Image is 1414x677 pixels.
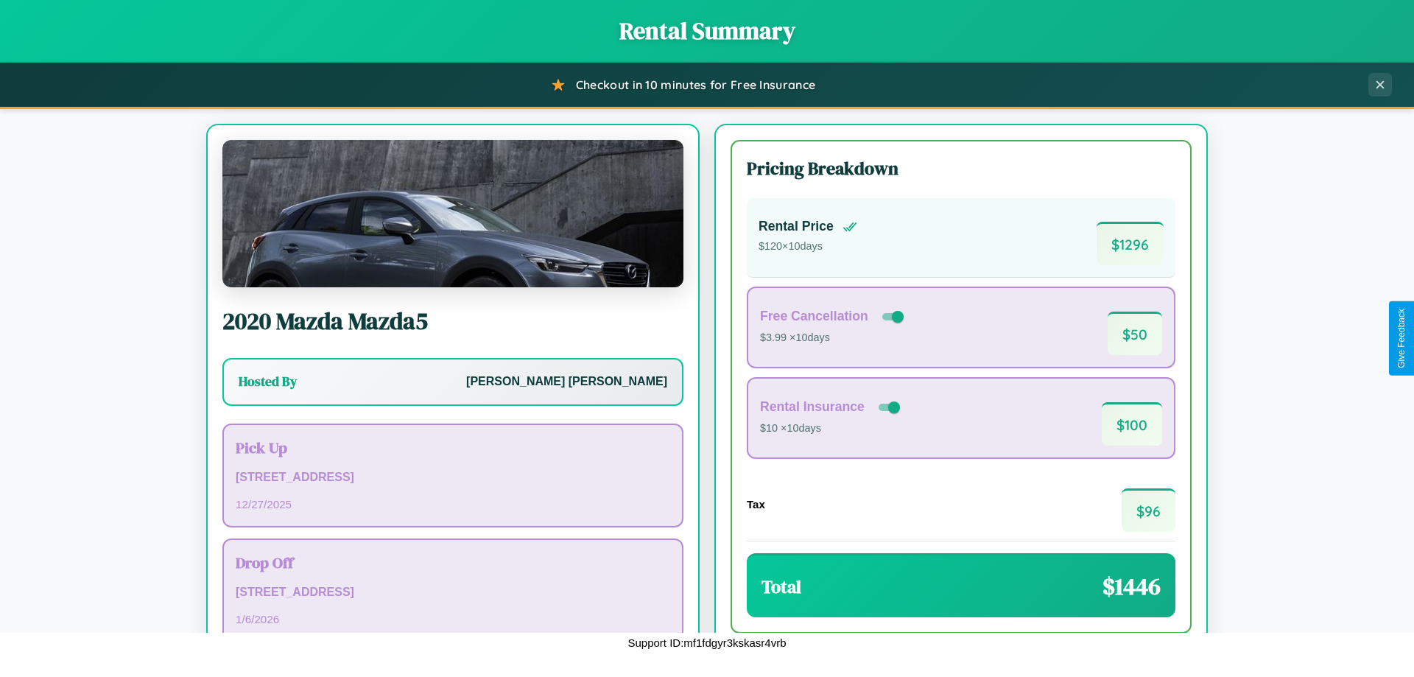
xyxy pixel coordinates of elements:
[747,498,765,511] h4: Tax
[1102,570,1161,603] span: $ 1446
[236,494,670,514] p: 12 / 27 / 2025
[760,329,907,348] p: $3.99 × 10 days
[627,633,786,653] p: Support ID: mf1fdgyr3kskasr4vrb
[236,552,670,573] h3: Drop Off
[466,371,667,393] p: [PERSON_NAME] [PERSON_NAME]
[236,582,670,603] p: [STREET_ADDRESS]
[236,609,670,629] p: 1 / 6 / 2026
[760,399,865,415] h4: Rental Insurance
[1396,309,1407,368] div: Give Feedback
[1102,402,1162,446] span: $ 100
[761,575,801,599] h3: Total
[236,467,670,488] p: [STREET_ADDRESS]
[15,15,1399,47] h1: Rental Summary
[759,237,857,256] p: $ 120 × 10 days
[760,309,868,324] h4: Free Cancellation
[1122,488,1175,532] span: $ 96
[222,140,683,287] img: Mazda Mazda5
[239,373,297,390] h3: Hosted By
[760,419,903,438] p: $10 × 10 days
[747,156,1175,180] h3: Pricing Breakdown
[759,219,834,234] h4: Rental Price
[576,77,815,92] span: Checkout in 10 minutes for Free Insurance
[236,437,670,458] h3: Pick Up
[222,305,683,337] h2: 2020 Mazda Mazda5
[1108,312,1162,355] span: $ 50
[1097,222,1164,265] span: $ 1296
